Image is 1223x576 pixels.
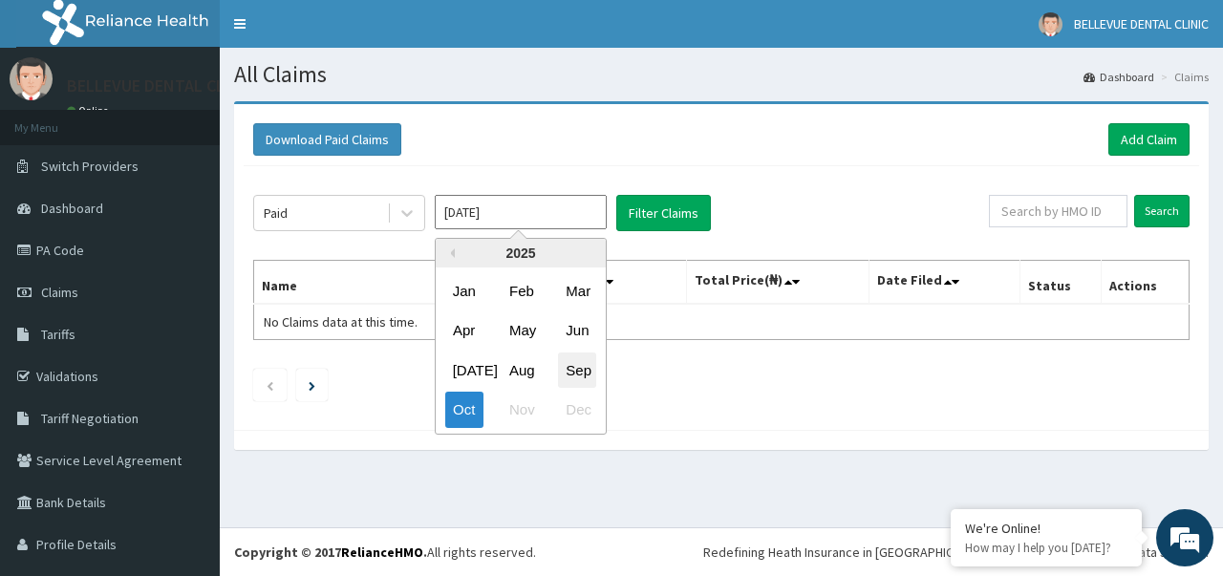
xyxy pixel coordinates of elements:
th: Total Price(₦) [686,261,869,305]
h1: All Claims [234,62,1209,87]
th: Name [254,261,490,305]
input: Select Month and Year [435,195,607,229]
div: Choose October 2025 [445,393,483,428]
th: Date Filed [869,261,1019,305]
div: Choose February 2025 [502,273,540,309]
strong: Copyright © 2017 . [234,544,427,561]
div: Minimize live chat window [313,10,359,55]
button: Previous Year [445,248,455,258]
textarea: Type your message and hit 'Enter' [10,378,364,445]
div: Choose March 2025 [558,273,596,309]
span: No Claims data at this time. [264,313,418,331]
a: Add Claim [1108,123,1190,156]
a: Next page [309,376,315,394]
div: Choose August 2025 [502,352,540,388]
span: Tariff Negotiation [41,410,139,427]
img: d_794563401_company_1708531726252_794563401 [35,96,77,143]
th: Status [1019,261,1101,305]
footer: All rights reserved. [220,527,1223,576]
div: Choose June 2025 [558,313,596,349]
div: 2025 [436,239,606,267]
div: Choose July 2025 [445,352,483,388]
span: Dashboard [41,200,103,217]
div: Redefining Heath Insurance in [GEOGRAPHIC_DATA] using Telemedicine and Data Science! [703,543,1209,562]
li: Claims [1156,69,1209,85]
a: Dashboard [1084,69,1154,85]
span: Tariffs [41,326,75,343]
div: Choose May 2025 [502,313,540,349]
span: Switch Providers [41,158,139,175]
span: BELLEVUE DENTAL CLINIC [1074,15,1209,32]
img: User Image [10,57,53,100]
p: BELLEVUE DENTAL CLINIC [67,77,255,95]
a: RelianceHMO [341,544,423,561]
div: Choose April 2025 [445,313,483,349]
input: Search [1134,195,1190,227]
span: Claims [41,284,78,301]
span: We're online! [111,169,264,362]
img: User Image [1039,12,1062,36]
div: We're Online! [965,520,1127,537]
div: Choose January 2025 [445,273,483,309]
a: Previous page [266,376,274,394]
div: Paid [264,203,288,223]
button: Download Paid Claims [253,123,401,156]
a: Online [67,104,113,117]
input: Search by HMO ID [989,195,1127,227]
button: Filter Claims [616,195,711,231]
div: Chat with us now [99,107,321,132]
div: month 2025-10 [436,271,606,430]
th: Actions [1101,261,1189,305]
div: Choose September 2025 [558,352,596,388]
p: How may I help you today? [965,540,1127,556]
